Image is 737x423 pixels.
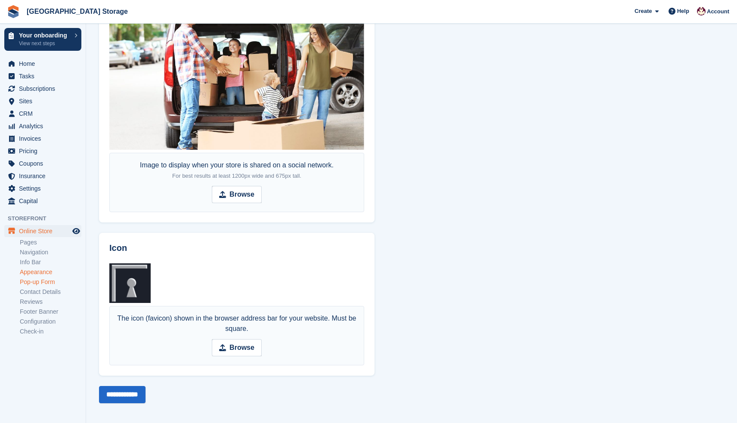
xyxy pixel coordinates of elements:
a: menu [4,95,81,107]
span: Insurance [19,170,71,182]
img: Andrew Lacey [697,7,706,15]
span: Tasks [19,70,71,82]
a: menu [4,145,81,157]
span: Storefront [8,214,86,223]
input: Browse [212,186,262,203]
div: The icon (favicon) shown in the browser address bar for your website. Must be square. [114,313,359,334]
span: Invoices [19,133,71,145]
a: Check-in [20,327,81,336]
a: Preview store [71,226,81,236]
a: menu [4,182,81,195]
a: menu [4,83,81,95]
span: For best results at least 1200px wide and 675px tall. [172,173,301,179]
strong: Browse [229,343,254,353]
img: Screenshot%202025-07-24%20at%2016.19.26.png [109,263,151,303]
a: menu [4,108,81,120]
span: Subscriptions [19,83,71,95]
a: menu [4,170,81,182]
a: menu [4,157,81,170]
span: Sites [19,95,71,107]
span: Account [707,7,729,16]
p: View next steps [19,40,70,47]
span: Help [677,7,689,15]
span: Home [19,58,71,70]
span: Create [635,7,652,15]
a: Your onboarding View next steps [4,28,81,51]
span: Settings [19,182,71,195]
strong: Browse [229,189,254,200]
a: menu [4,195,81,207]
a: menu [4,70,81,82]
span: CRM [19,108,71,120]
span: Online Store [19,225,71,237]
a: menu [4,120,81,132]
a: Info Bar [20,258,81,266]
span: Pricing [19,145,71,157]
a: [GEOGRAPHIC_DATA] Storage [23,4,131,19]
a: Footer Banner [20,308,81,316]
a: menu [4,225,81,237]
span: Capital [19,195,71,207]
p: Your onboarding [19,32,70,38]
h2: Icon [109,243,364,253]
img: stora-icon-8386f47178a22dfd0bd8f6a31ec36ba5ce8667c1dd55bd0f319d3a0aa187defe.svg [7,5,20,18]
a: Reviews [20,298,81,306]
input: Browse [212,339,262,356]
a: Contact Details [20,288,81,296]
span: Analytics [19,120,71,132]
a: menu [4,58,81,70]
a: Configuration [20,318,81,326]
a: menu [4,133,81,145]
div: Image to display when your store is shared on a social network. [140,160,334,181]
a: Appearance [20,268,81,276]
a: Pop-up Form [20,278,81,286]
span: Coupons [19,157,71,170]
a: Navigation [20,248,81,256]
a: Pages [20,238,81,247]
